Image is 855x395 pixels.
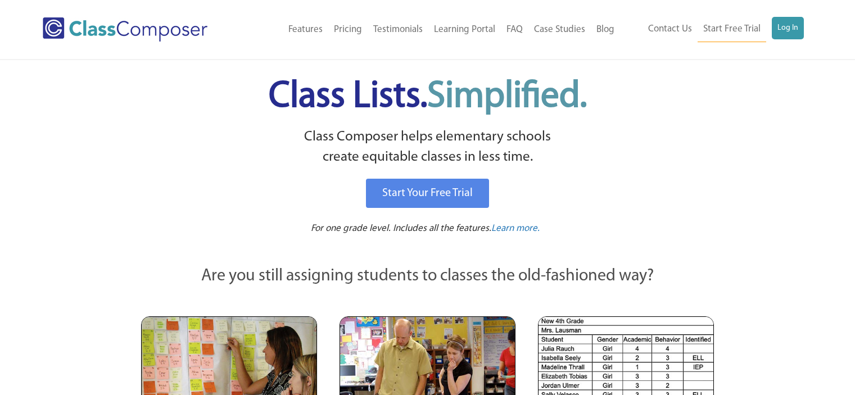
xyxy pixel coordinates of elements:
p: Are you still assigning students to classes the old-fashioned way? [141,264,714,289]
img: Class Composer [43,17,207,42]
span: For one grade level. Includes all the features. [311,224,491,233]
span: Simplified. [427,79,587,115]
nav: Header Menu [243,17,619,42]
a: Pricing [328,17,368,42]
a: Start Your Free Trial [366,179,489,208]
nav: Header Menu [620,17,804,42]
a: Testimonials [368,17,428,42]
p: Class Composer helps elementary schools create equitable classes in less time. [139,127,716,168]
a: Log In [772,17,804,39]
a: Case Studies [528,17,591,42]
a: Blog [591,17,620,42]
span: Start Your Free Trial [382,188,473,199]
span: Class Lists. [269,79,587,115]
a: Contact Us [643,17,698,42]
a: Learning Portal [428,17,501,42]
a: FAQ [501,17,528,42]
span: Learn more. [491,224,540,233]
a: Start Free Trial [698,17,766,42]
a: Learn more. [491,222,540,236]
a: Features [283,17,328,42]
